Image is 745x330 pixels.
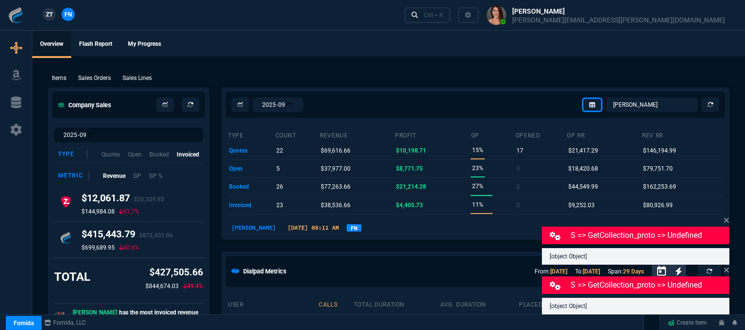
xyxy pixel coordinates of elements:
[149,172,163,180] p: GP %
[52,74,66,82] p: Items
[571,279,728,291] p: S => getCollection_proto => undefined
[518,297,561,311] th: placed
[284,223,343,232] p: [DATE] 08:11 AM
[58,100,111,110] h5: Company Sales
[321,198,351,212] p: $38,536.66
[568,198,595,212] p: $9,252.03
[78,74,111,82] p: Sales Orders
[321,144,351,157] p: $69,616.66
[103,172,125,180] p: Revenue
[183,282,203,291] p: 49.4%
[550,302,722,311] p: [object Object]
[82,208,115,215] p: $144,984.08
[643,144,676,157] p: $146,194.99
[82,192,164,208] h4: $12,061.87
[396,180,426,194] p: $21,214.28
[571,230,728,241] p: S => getCollection_proto => undefined
[355,312,438,326] p: 7h 52m
[82,228,173,244] h4: $415,443.79
[664,315,711,330] a: Create Item
[550,252,722,261] p: [object Object]
[517,162,520,175] p: 0
[320,312,352,326] p: 808
[228,196,275,214] td: invoiced
[318,297,353,311] th: calls
[73,308,203,326] p: has the most invoiced revenue this month.
[440,297,518,311] th: avg. duration
[275,128,320,141] th: count
[276,180,283,194] p: 26
[321,180,351,194] p: $77,263.66
[520,312,560,326] p: 621
[568,162,598,175] p: $18,420.68
[228,141,275,159] td: quotes
[243,267,287,276] h5: Dialpad Metrics
[120,31,169,58] a: My Progress
[321,162,351,175] p: $37,977.00
[145,282,179,291] p: $844,674.03
[229,312,317,326] p: [PERSON_NAME]
[515,128,567,141] th: opened
[347,224,361,232] a: FN
[102,150,120,159] p: Quotes
[276,162,280,175] p: 5
[128,150,142,159] p: Open
[319,128,394,141] th: revenue
[353,297,440,311] th: total duration
[41,318,89,327] a: msbcCompanyName
[517,144,523,157] p: 17
[396,162,423,175] p: $8,771.75
[73,309,117,317] span: [PERSON_NAME]
[133,172,141,180] p: GP
[643,180,676,194] p: $162,253.69
[517,198,520,212] p: 0
[71,31,120,58] a: Flash Report
[276,198,283,212] p: 23
[32,31,71,58] a: Overview
[228,178,275,196] td: booked
[276,144,283,157] p: 22
[139,232,173,239] span: $872,431.96
[472,179,483,193] p: 27%
[149,150,169,159] p: Booked
[643,162,673,175] p: $79,751.70
[424,11,443,19] div: Ctrl + K
[134,196,164,203] span: $25,329.93
[119,244,139,252] p: 40.6%
[394,128,471,141] th: Profit
[64,10,72,19] span: FN
[46,10,53,19] span: ZT
[566,128,642,141] th: GP RR
[177,150,199,159] p: Invoiced
[396,144,426,157] p: $10,198.71
[643,198,673,212] p: $80,926.99
[123,74,152,82] p: Sales Lines
[228,128,275,141] th: type
[58,172,89,180] div: Metric
[472,198,483,212] p: 11%
[228,297,318,311] th: user
[396,198,423,212] p: $4,405.73
[54,270,90,284] h3: TOTAL
[58,150,88,159] div: Type
[472,161,483,175] p: 23%
[119,208,139,215] p: 91.7%
[472,143,483,157] p: 15%
[642,128,723,141] th: Rev RR
[228,159,275,177] td: open
[568,180,598,194] p: $44,549.99
[228,223,280,232] p: [PERSON_NAME]
[517,180,520,194] p: 0
[82,244,115,252] p: $699,689.95
[568,144,598,157] p: $21,417.29
[471,128,515,141] th: GP
[145,266,203,280] p: $427,505.66
[535,267,567,276] p: From:
[441,312,517,326] p: 45s
[54,310,65,324] p: 🎉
